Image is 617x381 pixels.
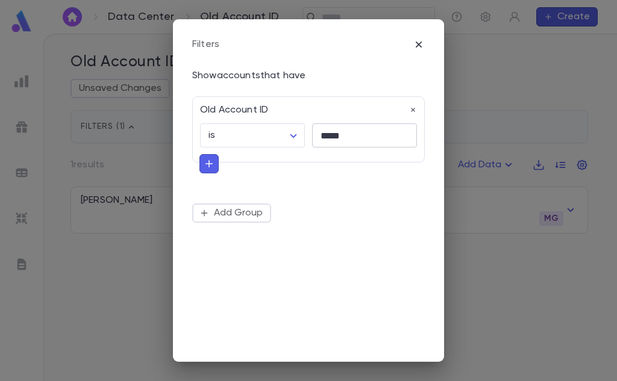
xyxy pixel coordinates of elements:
div: Show accounts that have [192,70,425,82]
span: is [208,131,215,140]
div: is [200,124,305,147]
div: Filters [192,39,219,51]
div: Old Account ID [193,97,417,116]
button: Add Group [192,203,271,223]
